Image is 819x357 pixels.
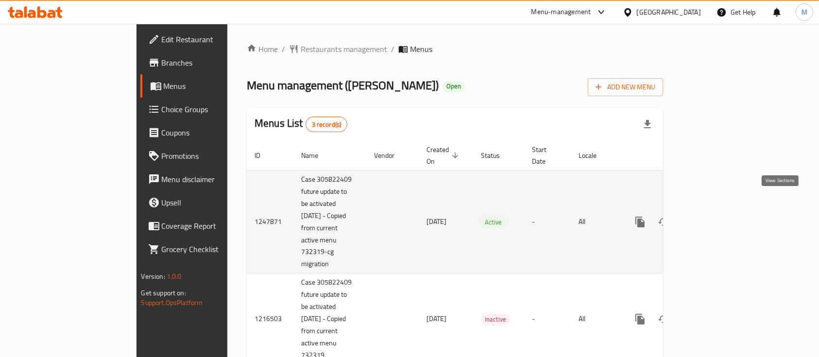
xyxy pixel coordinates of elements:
[140,28,273,51] a: Edit Restaurant
[427,215,446,228] span: [DATE]
[652,210,675,234] button: Change Status
[255,150,273,161] span: ID
[162,57,266,68] span: Branches
[289,43,387,55] a: Restaurants management
[140,214,273,238] a: Coverage Report
[140,168,273,191] a: Menu disclaimer
[162,150,266,162] span: Promotions
[282,43,285,55] li: /
[571,170,621,273] td: All
[162,103,266,115] span: Choice Groups
[637,7,701,17] div: [GEOGRAPHIC_DATA]
[301,150,331,161] span: Name
[427,312,446,325] span: [DATE]
[140,98,273,121] a: Choice Groups
[301,43,387,55] span: Restaurants management
[629,307,652,331] button: more
[621,141,730,170] th: Actions
[140,51,273,74] a: Branches
[636,113,659,136] div: Export file
[524,170,571,273] td: -
[596,81,655,93] span: Add New Menu
[140,144,273,168] a: Promotions
[293,170,366,273] td: Case 305822409 future update to be activated [DATE] - Copied from current active menu 732319-cg m...
[167,270,182,283] span: 1.0.0
[374,150,407,161] span: Vendor
[140,191,273,214] a: Upsell
[481,150,512,161] span: Status
[141,270,165,283] span: Version:
[802,7,807,17] span: M
[652,307,675,331] button: Change Status
[532,144,559,167] span: Start Date
[162,243,266,255] span: Grocery Checklist
[164,80,266,92] span: Menus
[162,127,266,138] span: Coupons
[140,74,273,98] a: Menus
[140,238,273,261] a: Grocery Checklist
[247,43,663,55] nav: breadcrumb
[162,34,266,45] span: Edit Restaurant
[481,216,506,228] div: Active
[427,144,461,167] span: Created On
[629,210,652,234] button: more
[162,220,266,232] span: Coverage Report
[162,197,266,208] span: Upsell
[306,117,348,132] div: Total records count
[443,82,465,90] span: Open
[410,43,432,55] span: Menus
[481,217,506,228] span: Active
[579,150,609,161] span: Locale
[247,74,439,96] span: Menu management ( [PERSON_NAME] )
[162,173,266,185] span: Menu disclaimer
[141,287,186,299] span: Get support on:
[443,81,465,92] div: Open
[255,116,347,132] h2: Menus List
[141,296,203,309] a: Support.OpsPlatform
[306,120,347,129] span: 3 record(s)
[140,121,273,144] a: Coupons
[391,43,394,55] li: /
[588,78,663,96] button: Add New Menu
[531,6,591,18] div: Menu-management
[481,314,510,325] span: Inactive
